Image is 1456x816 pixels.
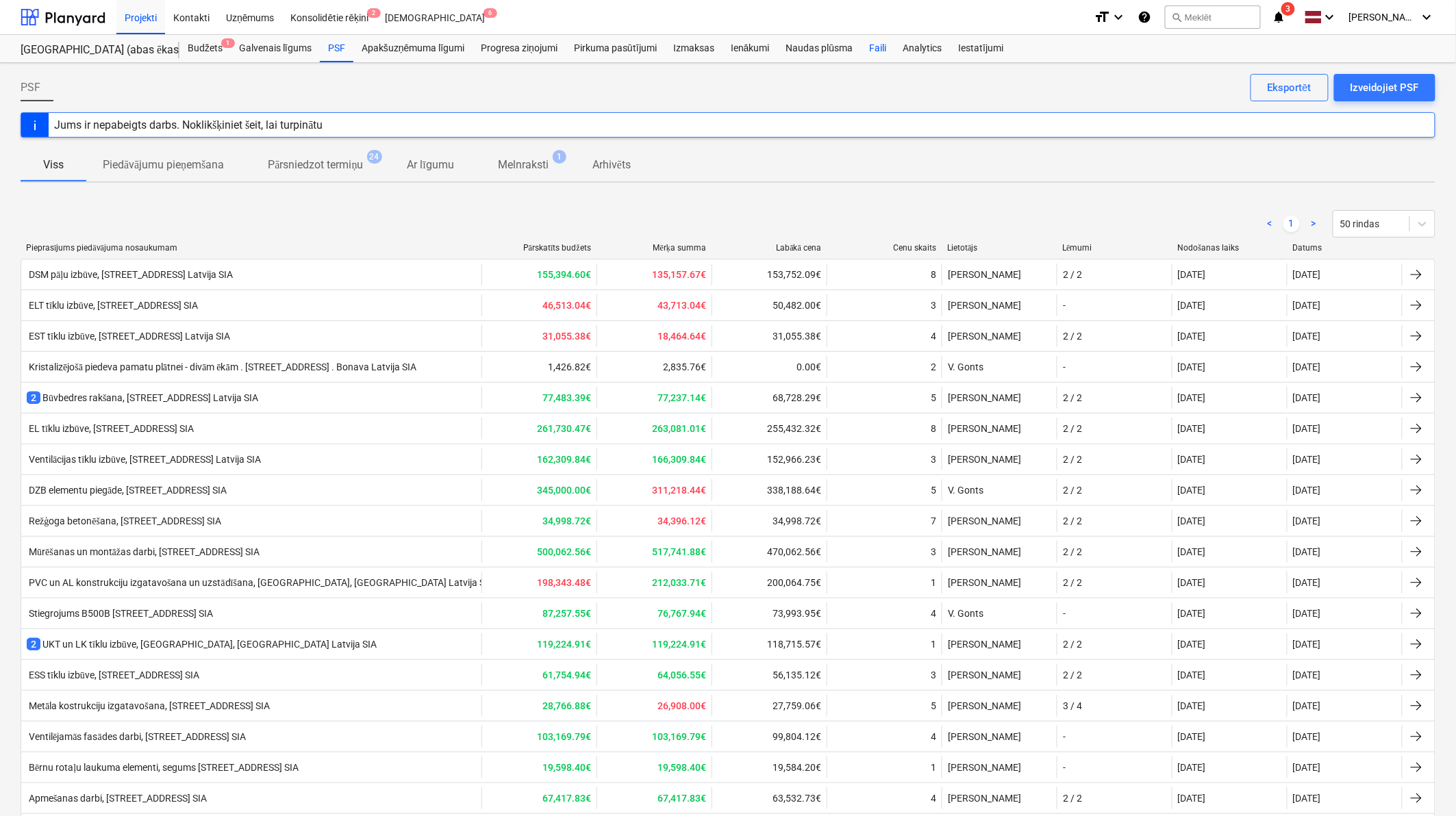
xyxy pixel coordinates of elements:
div: [DATE] [1293,762,1321,773]
div: [DATE] [1178,731,1206,742]
div: [PERSON_NAME] [942,664,1057,686]
div: 27,759.06€ [712,695,827,717]
div: [DATE] [1293,608,1321,619]
button: Izveidojiet PSF [1334,74,1435,101]
div: 2,835.76€ [597,356,712,378]
div: - [1063,762,1066,773]
b: 19,598.40€ [542,762,591,773]
i: format_size [1094,9,1110,25]
span: 2 [27,638,40,650]
div: Izveidojiet PSF [1351,79,1419,97]
div: [DATE] [1178,515,1206,526]
div: 5 [931,485,936,496]
div: - [1063,731,1066,742]
b: 67,417.83€ [542,793,591,804]
a: PSF [320,35,353,62]
div: [DATE] [1293,300,1321,311]
b: 261,730.47€ [537,423,591,434]
div: Cenu skaits [832,243,936,253]
div: 338,188.64€ [712,479,827,501]
div: [PERSON_NAME] [942,387,1057,409]
div: [PERSON_NAME] [942,787,1057,809]
div: 153,752.09€ [712,264,827,285]
div: [DATE] [1293,670,1321,680]
div: 3 [931,670,936,680]
div: [DATE] [1178,392,1206,403]
div: 19,584.20€ [712,756,827,778]
span: 2 [27,392,40,404]
div: 2 / 2 [1063,639,1082,650]
div: 7 [931,515,936,526]
div: [PERSON_NAME] [942,325,1057,347]
div: Progresa ziņojumi [473,35,566,62]
div: 4 [931,331,936,342]
div: Kristalizējošā piedeva pamatu plātnei - divām ēkām . [STREET_ADDRESS] . Bonava Latvija SIA [27,361,416,373]
div: 3 [931,454,936,465]
div: Lēmumi [1063,243,1167,253]
div: 50,482.00€ [712,294,827,316]
div: 2 / 2 [1063,454,1082,465]
div: 56,135.12€ [712,664,827,686]
div: [PERSON_NAME] [942,695,1057,717]
div: 2 / 2 [1063,269,1082,280]
b: 311,218.44€ [652,485,706,496]
b: 119,224.91€ [537,639,591,650]
b: 166,309.84€ [652,454,706,465]
div: [DATE] [1293,515,1321,526]
span: 6 [484,8,497,18]
div: 200,064.75€ [712,572,827,594]
div: V. Gonts [942,602,1057,624]
div: [DATE] [1178,485,1206,496]
p: Piedāvājumu pieņemšana [103,157,224,173]
div: 2 / 2 [1063,670,1082,680]
div: [DATE] [1178,793,1206,804]
div: [DATE] [1293,392,1321,403]
div: Jums ir nepabeigts darbs. Noklikšķiniet šeit, lai turpinātu [54,118,323,131]
div: 2 / 2 [1063,423,1082,434]
span: [PERSON_NAME] [1349,12,1418,23]
b: 64,056.55€ [657,670,706,680]
b: 155,394.60€ [537,269,591,280]
div: Bērnu rotaļu laukuma elementi, segums [STREET_ADDRESS] SIA [27,762,299,774]
b: 77,237.14€ [657,392,706,403]
div: [DATE] [1178,454,1206,465]
span: 1 [221,38,235,48]
div: 63,532.73€ [712,787,827,809]
b: 19,598.40€ [657,762,706,773]
div: 1 [931,762,936,773]
div: [DATE] [1178,423,1206,434]
div: [PERSON_NAME] [942,264,1057,285]
div: 68,728.29€ [712,387,827,409]
div: Mūrēšanas un montāžas darbi, [STREET_ADDRESS] SIA [27,546,260,558]
div: [DATE] [1178,269,1206,280]
b: 345,000.00€ [537,485,591,496]
div: 4 [931,793,936,804]
div: [DATE] [1293,731,1321,742]
div: 31,055.38€ [712,325,827,347]
div: ELT tīklu izbūve, [STREET_ADDRESS] SIA [27,300,198,311]
a: Analytics [894,35,950,62]
div: [PERSON_NAME] [942,633,1057,655]
b: 43,713.04€ [657,300,706,311]
a: Faili [861,35,894,62]
div: - [1063,608,1066,619]
b: 162,309.84€ [537,454,591,465]
div: [DATE] [1178,331,1206,342]
div: 4 [931,608,936,619]
iframe: Chat Widget [1388,750,1456,816]
div: [DATE] [1178,300,1206,311]
div: [DATE] [1293,269,1321,280]
div: Pieprasījums piedāvājuma nosaukumam [26,243,476,253]
div: [DATE] [1293,639,1321,650]
div: [DATE] [1178,762,1206,773]
div: [DATE] [1178,361,1206,372]
div: 118,715.57€ [712,633,827,655]
div: 2 / 2 [1063,515,1082,526]
div: Ventilācijas tīklu izbūve, [STREET_ADDRESS] Latvija SIA [27,454,261,466]
button: Eksportēt [1251,74,1329,101]
div: DZB elementu piegāde, [STREET_ADDRESS] SIA [27,485,227,496]
div: [PERSON_NAME] [942,510,1057,532]
div: 0.00€ [712,356,827,378]
b: 31,055.38€ [542,331,591,342]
